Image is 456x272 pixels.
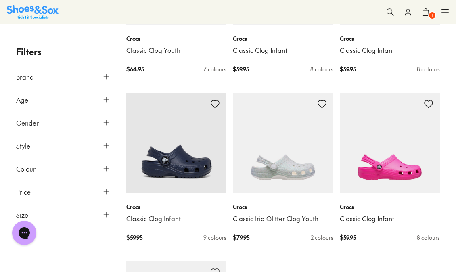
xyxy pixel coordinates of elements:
span: Size [16,210,28,220]
a: Shoes & Sox [7,5,59,19]
iframe: Gorgias live chat messenger [8,218,40,248]
div: 7 colours [203,65,226,73]
a: Classic Irid Glitter Clog Youth [233,214,333,223]
div: 8 colours [310,65,333,73]
a: Classic Clog Infant [126,214,227,223]
p: Crocs [126,203,227,211]
span: $ 79.95 [233,233,249,242]
span: $ 59.95 [340,233,356,242]
div: 9 colours [203,233,226,242]
button: Gender [16,111,110,134]
a: Classic Clog Infant [340,214,440,223]
button: Style [16,134,110,157]
a: Classic Clog Youth [126,46,227,55]
span: $ 59.95 [126,233,142,242]
button: Age [16,88,110,111]
button: Brand [16,65,110,88]
div: 2 colours [311,233,333,242]
img: SNS_Logo_Responsive.svg [7,5,59,19]
p: Filters [16,45,110,59]
span: $ 59.95 [233,65,249,73]
p: Crocs [340,203,440,211]
button: Price [16,180,110,203]
span: $ 64.95 [126,65,144,73]
div: 8 colours [417,65,440,73]
span: $ 59.95 [340,65,356,73]
div: 8 colours [417,233,440,242]
button: Size [16,203,110,226]
span: Gender [16,118,39,128]
button: Colour [16,157,110,180]
span: Style [16,141,30,151]
p: Crocs [126,34,227,43]
span: Price [16,187,31,197]
button: 1 [417,3,435,21]
span: Age [16,95,28,105]
p: Crocs [340,34,440,43]
span: Brand [16,72,34,82]
a: Classic Clog Infant [233,46,333,55]
span: Colour [16,164,36,174]
p: Crocs [233,203,333,211]
span: 1 [428,11,436,19]
a: Classic Clog Infant [340,46,440,55]
p: Crocs [233,34,333,43]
